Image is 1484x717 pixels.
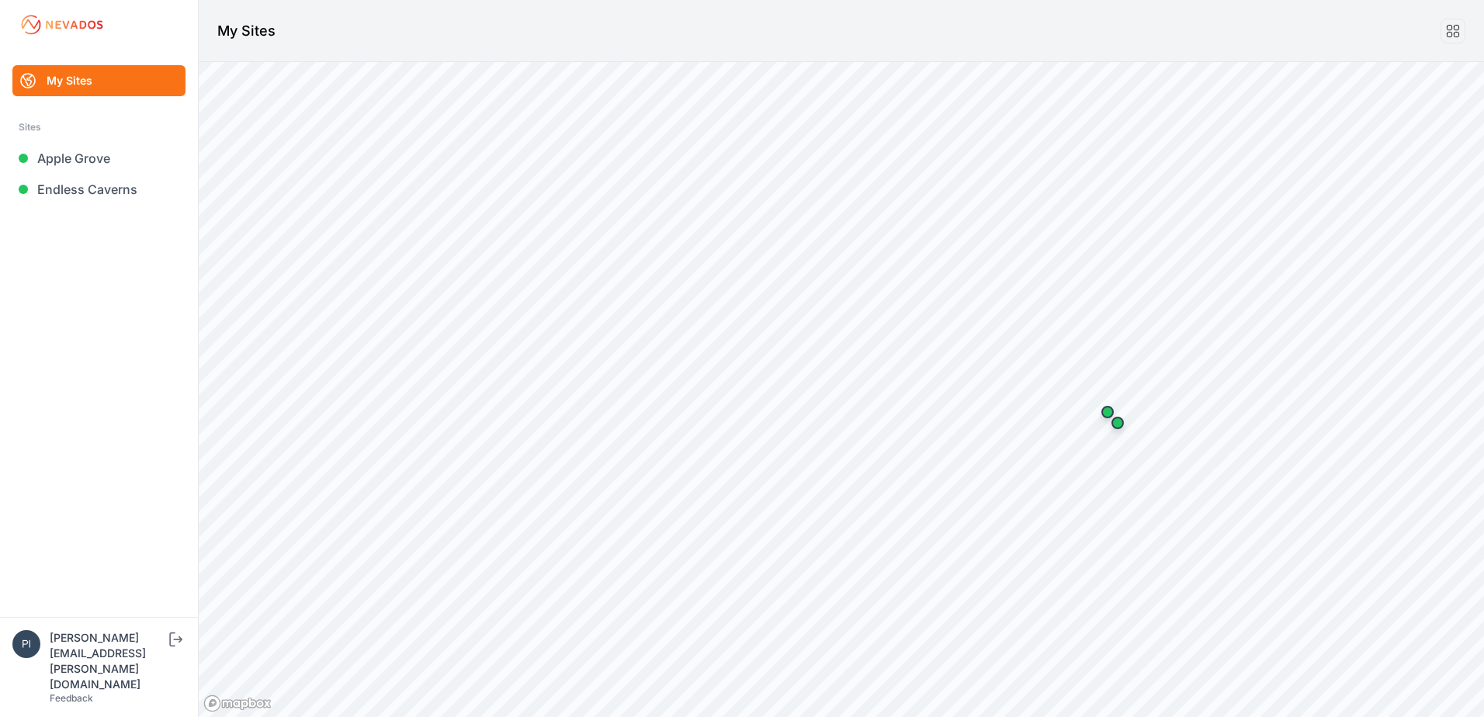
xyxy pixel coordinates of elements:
img: Nevados [19,12,106,37]
div: Sites [19,118,179,137]
div: [PERSON_NAME][EMAIL_ADDRESS][PERSON_NAME][DOMAIN_NAME] [50,630,166,692]
a: Mapbox logo [203,694,272,712]
a: Apple Grove [12,143,185,174]
a: Feedback [50,692,93,704]
canvas: Map [199,62,1484,717]
a: My Sites [12,65,185,96]
h1: My Sites [217,20,276,42]
div: Map marker [1092,397,1123,428]
img: piotr.kolodziejczyk@energix-group.com [12,630,40,658]
a: Endless Caverns [12,174,185,205]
